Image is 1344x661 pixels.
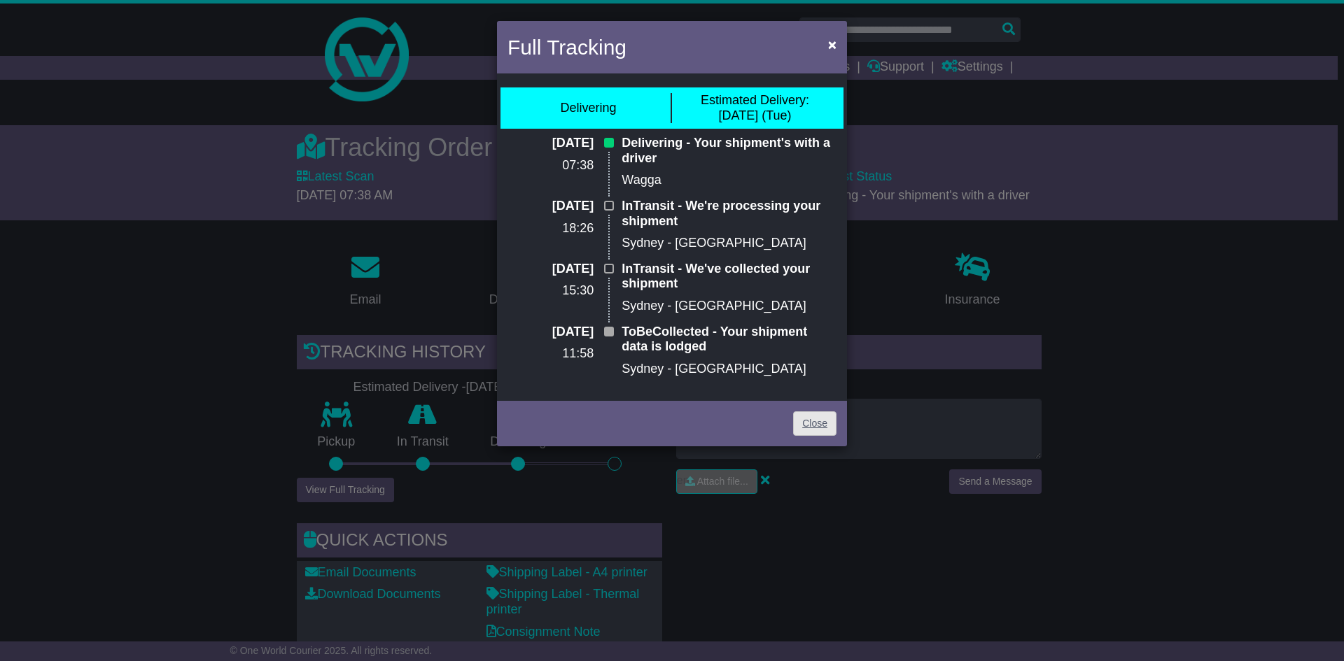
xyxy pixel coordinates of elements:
[821,30,843,59] button: Close
[507,221,594,236] p: 18:26
[507,346,594,362] p: 11:58
[701,93,809,107] span: Estimated Delivery:
[560,101,616,116] div: Delivering
[507,136,594,151] p: [DATE]
[507,262,594,277] p: [DATE]
[507,31,626,63] h4: Full Tracking
[507,199,594,214] p: [DATE]
[622,362,836,377] p: Sydney - [GEOGRAPHIC_DATA]
[793,411,836,436] a: Close
[622,236,836,251] p: Sydney - [GEOGRAPHIC_DATA]
[622,173,836,188] p: Wagga
[622,199,836,229] p: InTransit - We're processing your shipment
[622,299,836,314] p: Sydney - [GEOGRAPHIC_DATA]
[622,325,836,355] p: ToBeCollected - Your shipment data is lodged
[507,283,594,299] p: 15:30
[622,262,836,292] p: InTransit - We've collected your shipment
[507,325,594,340] p: [DATE]
[507,158,594,173] p: 07:38
[701,93,809,123] div: [DATE] (Tue)
[828,36,836,52] span: ×
[622,136,836,166] p: Delivering - Your shipment's with a driver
